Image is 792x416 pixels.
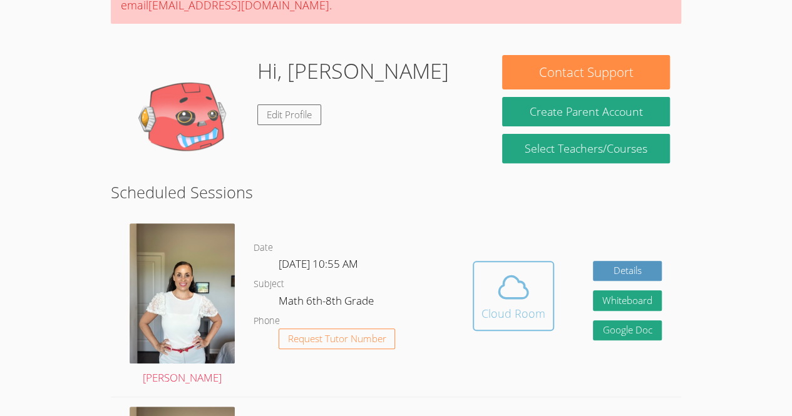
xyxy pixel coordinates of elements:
[122,55,247,180] img: default.png
[279,256,358,271] span: [DATE] 10:55 AM
[593,290,662,311] button: Whiteboard
[502,134,669,163] a: Select Teachers/Courses
[593,320,662,341] a: Google Doc
[254,276,284,292] dt: Subject
[254,313,280,329] dt: Phone
[279,328,396,349] button: Request Tutor Number
[111,180,681,204] h2: Scheduled Sessions
[257,104,321,125] a: Edit Profile
[257,55,449,87] h1: Hi, [PERSON_NAME]
[130,223,235,387] a: [PERSON_NAME]
[502,97,669,126] button: Create Parent Account
[481,305,545,322] div: Cloud Room
[593,261,662,282] a: Details
[288,334,386,343] span: Request Tutor Number
[254,240,273,256] dt: Date
[502,55,669,89] button: Contact Support
[473,261,554,331] button: Cloud Room
[279,292,376,313] dd: Math 6th-8th Grade
[130,223,235,363] img: IMG_9685.jpeg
